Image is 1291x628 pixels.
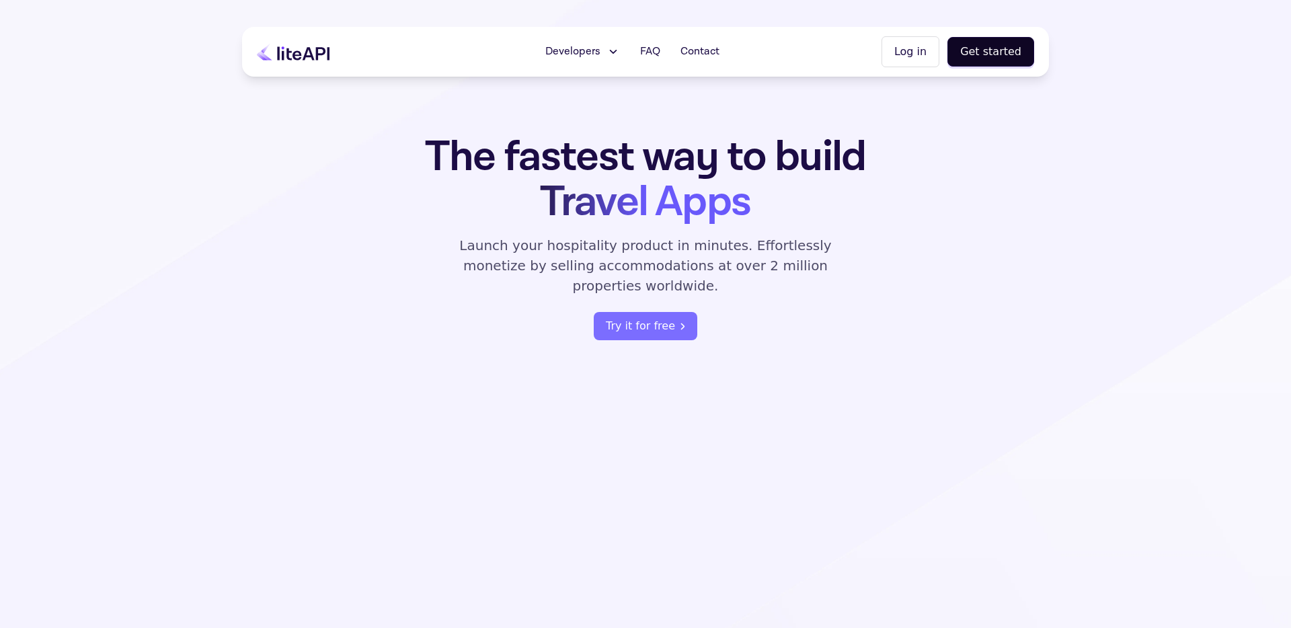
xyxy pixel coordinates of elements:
[383,134,908,225] h1: The fastest way to build
[947,37,1034,67] button: Get started
[540,174,750,230] span: Travel Apps
[632,38,668,65] a: FAQ
[537,38,628,65] button: Developers
[640,44,660,60] span: FAQ
[545,44,600,60] span: Developers
[680,44,719,60] span: Contact
[444,235,847,296] p: Launch your hospitality product in minutes. Effortlessly monetize by selling accommodations at ov...
[672,38,728,65] a: Contact
[882,36,939,67] button: Log in
[594,312,697,340] button: Try it for free
[594,312,697,340] a: register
